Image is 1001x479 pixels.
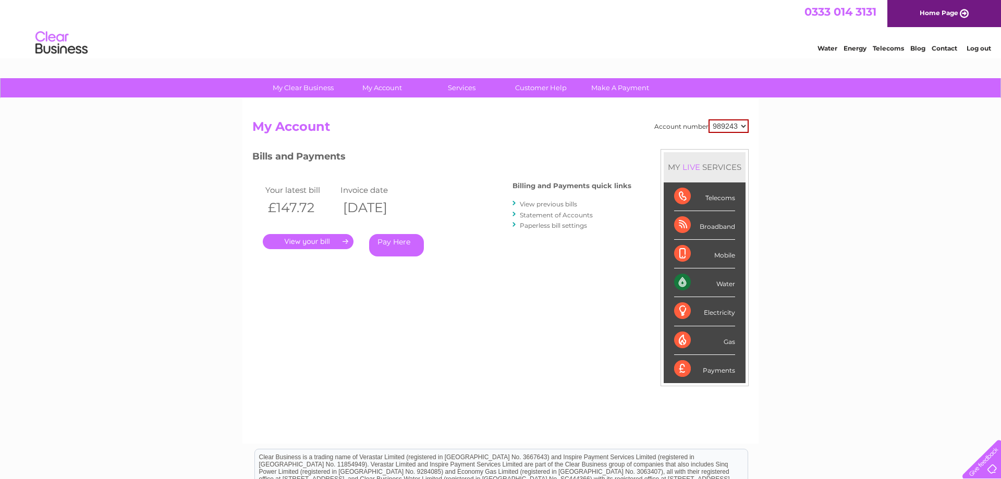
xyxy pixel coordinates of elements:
[967,44,991,52] a: Log out
[498,78,584,97] a: Customer Help
[674,182,735,211] div: Telecoms
[674,326,735,355] div: Gas
[520,200,577,208] a: View previous bills
[263,234,353,249] a: .
[252,119,749,139] h2: My Account
[577,78,663,97] a: Make A Payment
[255,6,748,51] div: Clear Business is a trading name of Verastar Limited (registered in [GEOGRAPHIC_DATA] No. 3667643...
[338,197,413,218] th: [DATE]
[674,240,735,268] div: Mobile
[844,44,866,52] a: Energy
[369,234,424,256] a: Pay Here
[654,119,749,133] div: Account number
[252,149,631,167] h3: Bills and Payments
[817,44,837,52] a: Water
[419,78,505,97] a: Services
[263,197,338,218] th: £147.72
[804,5,876,18] a: 0333 014 3131
[664,152,746,182] div: MY SERVICES
[338,183,413,197] td: Invoice date
[910,44,925,52] a: Blog
[873,44,904,52] a: Telecoms
[680,162,702,172] div: LIVE
[512,182,631,190] h4: Billing and Payments quick links
[260,78,346,97] a: My Clear Business
[674,211,735,240] div: Broadband
[932,44,957,52] a: Contact
[339,78,425,97] a: My Account
[520,222,587,229] a: Paperless bill settings
[674,355,735,383] div: Payments
[35,27,88,59] img: logo.png
[263,183,338,197] td: Your latest bill
[674,297,735,326] div: Electricity
[674,268,735,297] div: Water
[520,211,593,219] a: Statement of Accounts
